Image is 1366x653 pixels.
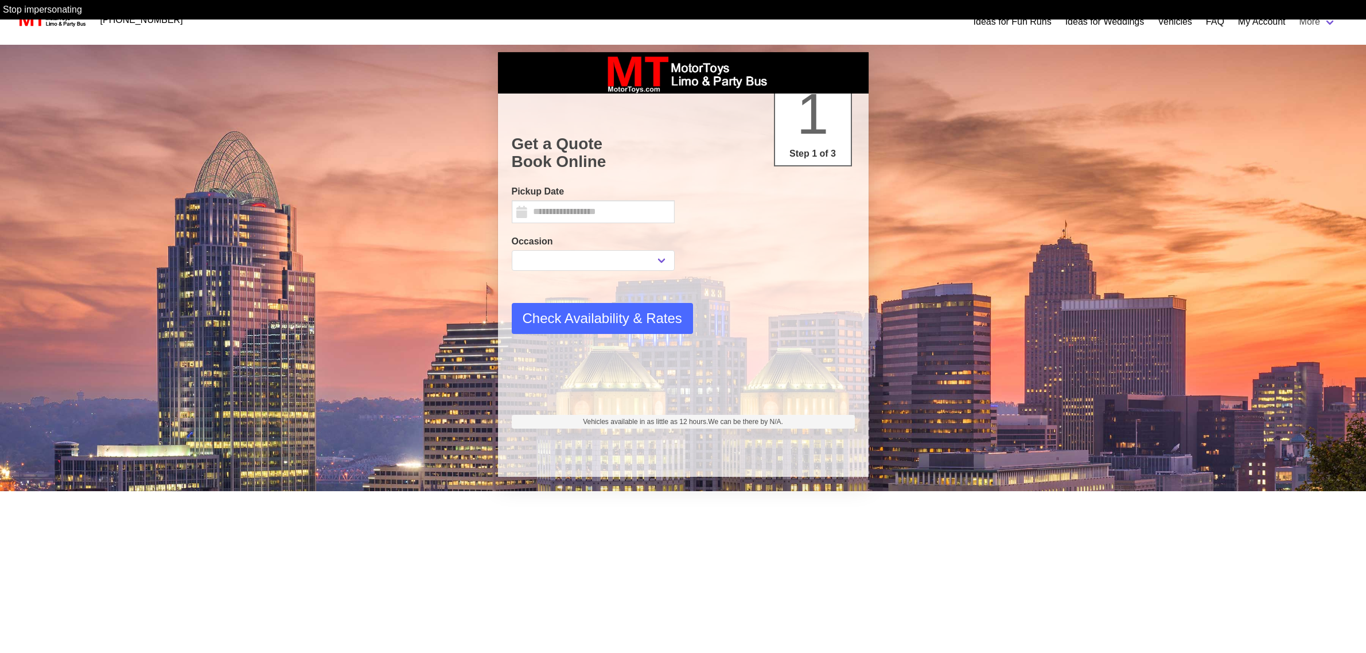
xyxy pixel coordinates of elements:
img: MotorToys Logo [16,12,87,28]
span: We can be there by N/A. [708,418,783,426]
img: box_logo_brand.jpeg [597,52,769,94]
span: 1 [797,81,829,146]
h1: Get a Quote Book Online [512,135,855,171]
a: Stop impersonating [3,5,82,14]
a: Vehicles [1158,15,1192,29]
span: Vehicles available in as little as 12 hours. [583,417,783,427]
a: [PHONE_NUMBER] [94,9,190,32]
a: Ideas for Fun Runs [974,15,1052,29]
label: Pickup Date [512,185,675,199]
button: Check Availability & Rates [512,303,693,334]
a: FAQ [1206,15,1224,29]
span: Check Availability & Rates [523,308,682,329]
a: Ideas for Weddings [1065,15,1145,29]
a: My Account [1238,15,1286,29]
label: Occasion [512,235,675,248]
p: Step 1 of 3 [780,147,846,161]
a: More [1293,10,1343,33]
